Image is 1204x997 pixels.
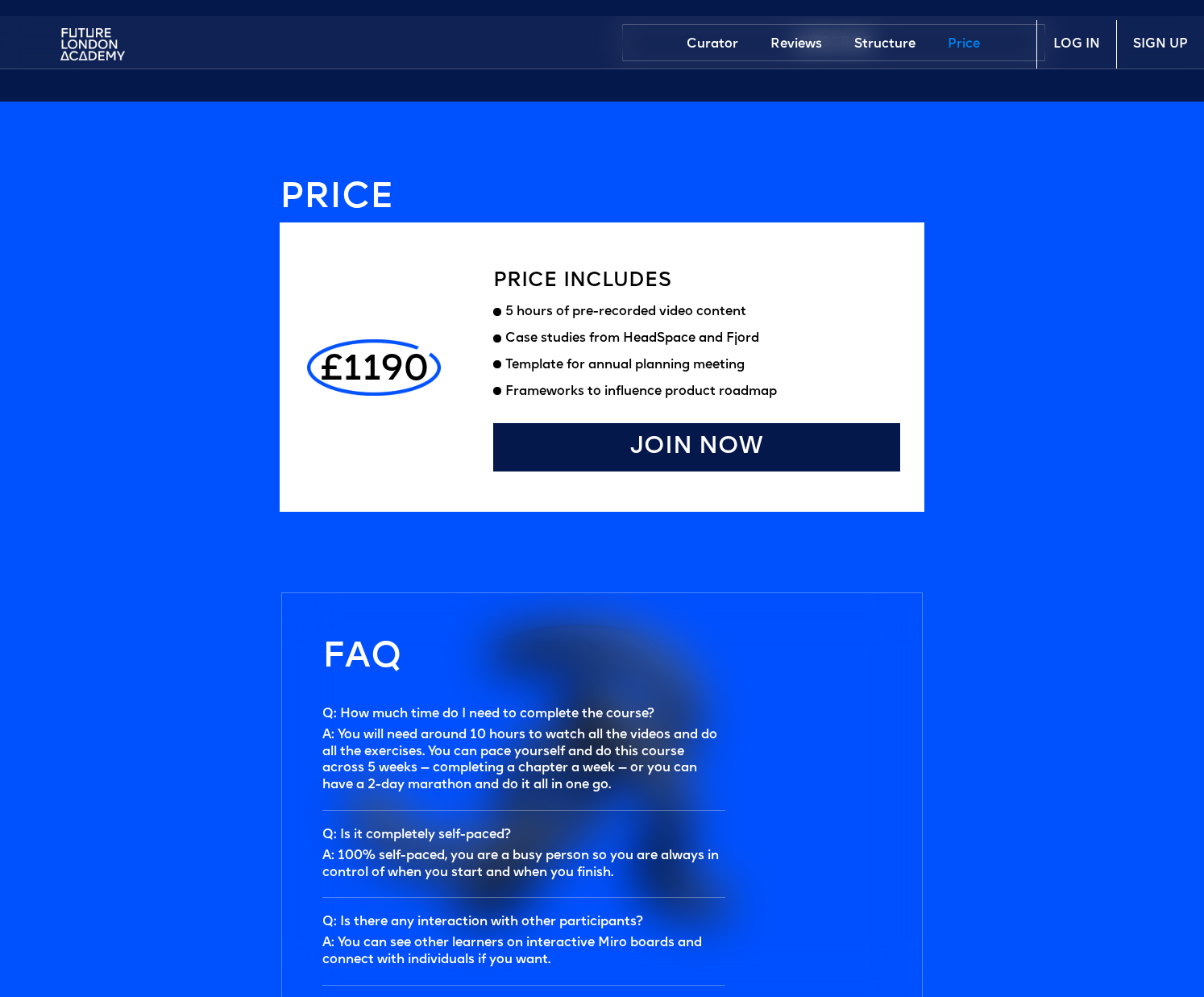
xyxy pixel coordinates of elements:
div: Case studies from HeadSpace and Fjord [505,330,759,347]
h4: £1190 [320,355,429,388]
a: Price [932,20,996,69]
div: Q: How much time do I need to complete the course? [322,706,725,723]
a: Curator [671,20,754,69]
div: A: You can see other learners on interactive Miro boards and connect with individuals if you want. [322,935,725,969]
div: Frameworks to influence product roadmap [505,384,900,401]
a: LOG IN [1036,20,1116,69]
h4: FAQ [322,642,882,675]
a: Reviews [754,20,838,69]
div: A: 100% self-paced, you are a busy person so you are always in control of when you start and when... [322,848,725,882]
div: A: You will need around 10 hours to watch all the videos and do all the exercises. You can pace y... [322,727,725,794]
div: Q: Is there any interaction with other participants? [322,914,725,931]
h4: PRICE [280,182,924,215]
a: SIGN UP [1116,20,1204,69]
a: Join Now [493,423,900,471]
div: 5 hours of pre-recorded video content [505,304,900,321]
h5: Price includes [493,271,671,291]
div: Q: Is it completely self-paced? [322,827,725,844]
a: Structure [838,20,932,69]
div: Template for annual planning meeting [505,357,900,374]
